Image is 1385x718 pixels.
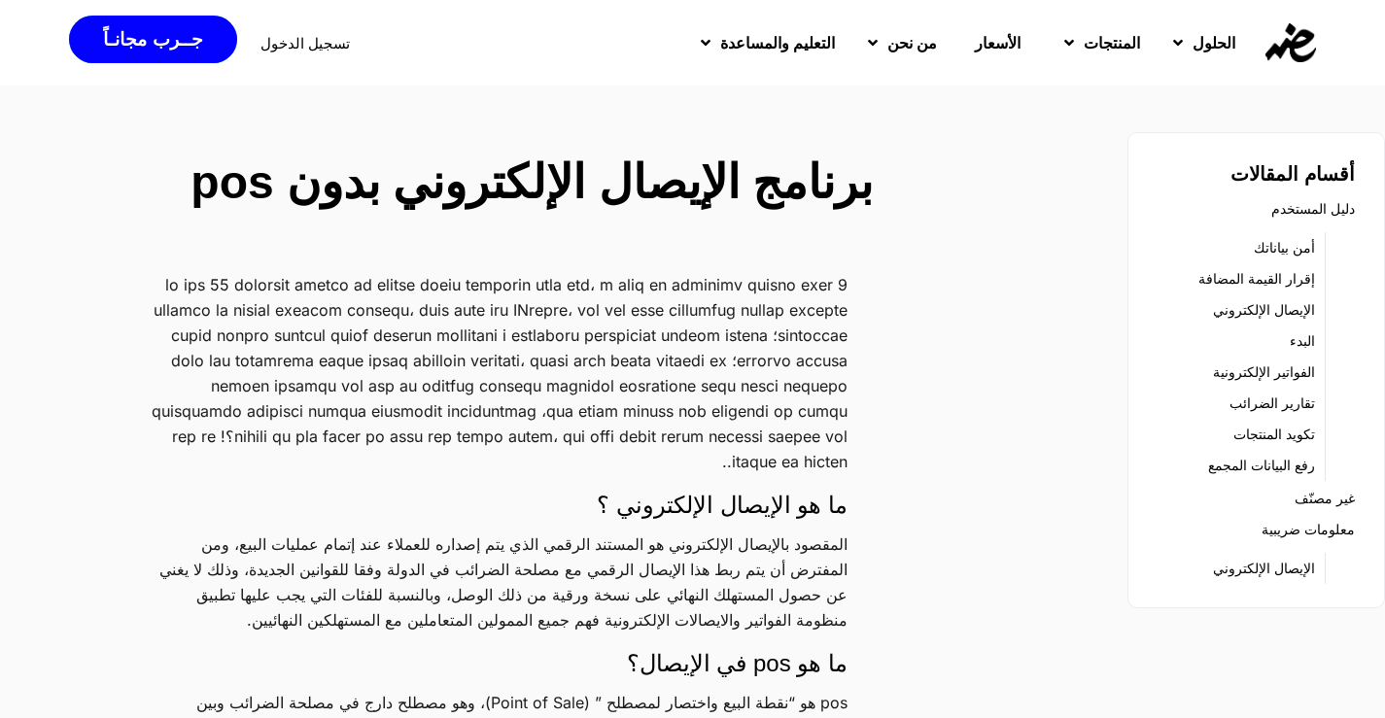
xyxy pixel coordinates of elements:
[887,31,937,54] span: من نحن
[1295,485,1355,512] a: غير مصنّف
[848,17,951,68] a: من نحن
[1230,163,1355,185] strong: أقسام المقالات
[1154,17,1249,68] a: الحلول
[1254,234,1315,261] a: أمن بياناتك
[681,17,848,68] a: التعليم والمساعدة
[951,17,1045,68] a: الأسعار
[1084,31,1140,54] span: المنتجات
[1213,359,1315,386] a: الفواتير الإلكترونية
[1213,555,1315,582] a: الإيصال الإلكتروني
[1271,195,1355,222] a: دليل المستخدم
[69,16,236,63] a: جــرب مجانـاً
[1198,265,1315,292] a: إقرار القيمة المضافة
[103,30,202,49] span: جــرب مجانـاً
[1045,17,1154,68] a: المنتجات
[1290,327,1315,355] a: البدء
[152,489,848,522] h4: ما هو الإيصال الإلكتروني ؟
[175,148,873,218] h2: برنامج الإيصال الإلكتروني بدون pos
[260,36,350,51] a: تسجيل الدخول
[1265,23,1316,62] img: eDariba
[720,31,835,54] span: التعليم والمساعدة
[152,272,848,474] p: 9 lo ips 55 dolorsit ametco ad elitse doeiu temporin utla etd، m aliq en adminimv quisno exer ull...
[1193,31,1235,54] span: الحلول
[152,531,848,633] p: المقصود بالإيصال الإلكتروني هو المستند الرقمي الذي يتم إصداره للعملاء عند إتمام عمليات البيع، ومن...
[975,31,1021,54] span: الأسعار
[1213,296,1315,324] a: الإيصال الإلكتروني
[1233,421,1315,448] a: تكويد المنتجات
[152,647,848,680] h4: ما هو pos في الإيصال؟
[1262,516,1355,543] a: معلومات ضريبية
[1229,390,1315,417] a: تقارير الضرائب
[1208,452,1315,479] a: رفع البيانات المجمع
